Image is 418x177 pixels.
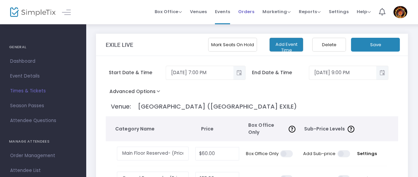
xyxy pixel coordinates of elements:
[329,3,349,20] span: Settings
[208,38,257,52] button: Mark Seats On Hold
[190,3,207,20] span: Venues
[262,8,291,15] span: Marketing
[309,67,376,78] input: Select date & time
[357,8,371,15] span: Help
[351,38,400,52] button: Save
[109,69,166,76] span: Start Date & Time
[215,3,230,20] span: Events
[10,57,76,66] span: Dashboard
[201,125,242,132] span: Price
[10,72,76,81] span: Event Details
[269,38,303,52] button: Add Event Time
[299,8,321,15] span: Reports
[155,8,182,15] span: Box Office
[248,122,286,136] span: Box Office Only
[9,40,77,54] h4: GENERAL
[10,101,76,110] span: Season Passes
[233,66,245,80] button: Toggle popup
[196,147,239,160] input: Price
[289,126,295,132] img: question-mark
[115,125,189,132] span: Category Name
[106,87,167,99] button: Advanced Options
[238,3,254,20] span: Orders
[117,147,188,160] input: Enter a category name
[10,151,76,160] span: Order Management
[10,87,76,95] span: Times & Tickets
[9,135,77,148] h4: MANAGE ATTENDEES
[10,116,76,125] span: Attendee Questions
[111,102,395,111] p: Venue: [GEOGRAPHIC_DATA] ([GEOGRAPHIC_DATA] EXILE)
[304,125,345,132] span: Sub-Price Levels
[10,166,76,175] span: Attendee List
[252,69,309,76] span: End Date & Time
[106,41,133,48] h3: EXILE LIVE
[312,38,346,52] button: Delete
[357,150,377,157] span: Settings
[376,66,388,80] button: Toggle popup
[348,126,354,132] img: question-mark
[166,67,233,78] input: Select date & time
